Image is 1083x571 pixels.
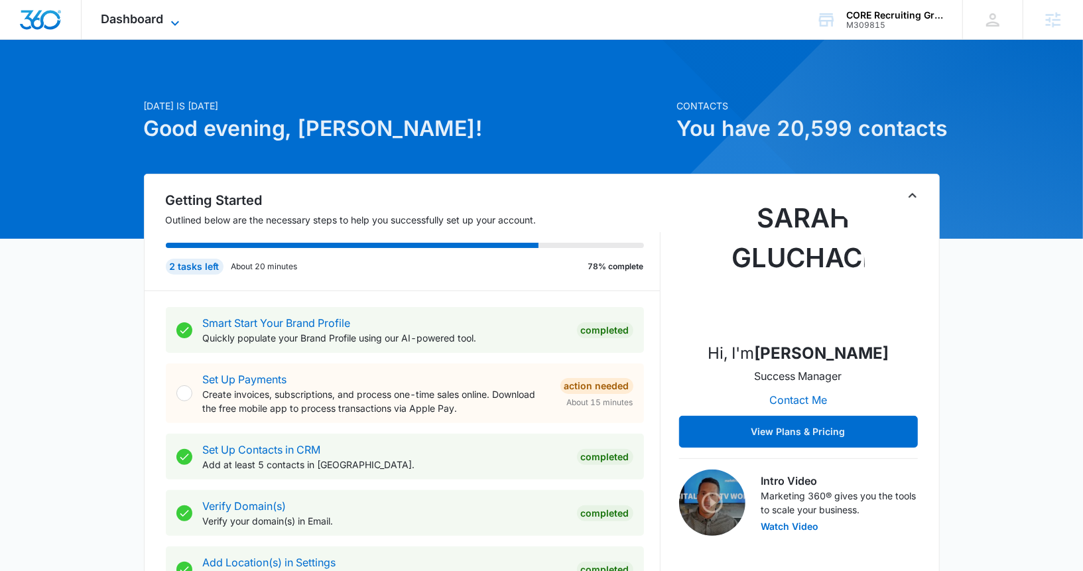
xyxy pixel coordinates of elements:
a: Set Up Payments [203,373,287,386]
p: Quickly populate your Brand Profile using our AI-powered tool. [203,331,566,345]
a: Add Location(s) in Settings [203,556,336,569]
h1: Good evening, [PERSON_NAME]! [144,113,669,145]
button: View Plans & Pricing [679,416,918,448]
p: 78% complete [588,261,644,273]
div: Action Needed [560,378,633,394]
p: Add at least 5 contacts in [GEOGRAPHIC_DATA]. [203,458,566,472]
p: [DATE] is [DATE] [144,99,669,113]
img: Intro Video [679,470,745,536]
h3: Intro Video [761,473,918,489]
span: Dashboard [101,12,164,26]
div: Completed [577,322,633,338]
a: Verify Domain(s) [203,499,287,513]
p: Contacts [677,99,940,113]
p: Marketing 360® gives you the tools to scale your business. [761,489,918,517]
img: Sarah Gluchacki [732,198,865,331]
p: Hi, I'm [708,342,889,365]
button: Toggle Collapse [905,188,921,204]
p: Outlined below are the necessary steps to help you successfully set up your account. [166,213,661,227]
button: Contact Me [756,384,840,416]
span: About 15 minutes [567,397,633,409]
div: account name [846,10,943,21]
h1: You have 20,599 contacts [677,113,940,145]
h2: Getting Started [166,190,661,210]
div: account id [846,21,943,30]
a: Set Up Contacts in CRM [203,443,321,456]
strong: [PERSON_NAME] [754,344,889,363]
button: Watch Video [761,522,819,531]
p: About 20 minutes [231,261,298,273]
p: Verify your domain(s) in Email. [203,514,566,528]
div: 2 tasks left [166,259,223,275]
div: Completed [577,449,633,465]
div: Completed [577,505,633,521]
p: Create invoices, subscriptions, and process one-time sales online. Download the free mobile app t... [203,387,550,415]
p: Success Manager [755,368,842,384]
a: Smart Start Your Brand Profile [203,316,351,330]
